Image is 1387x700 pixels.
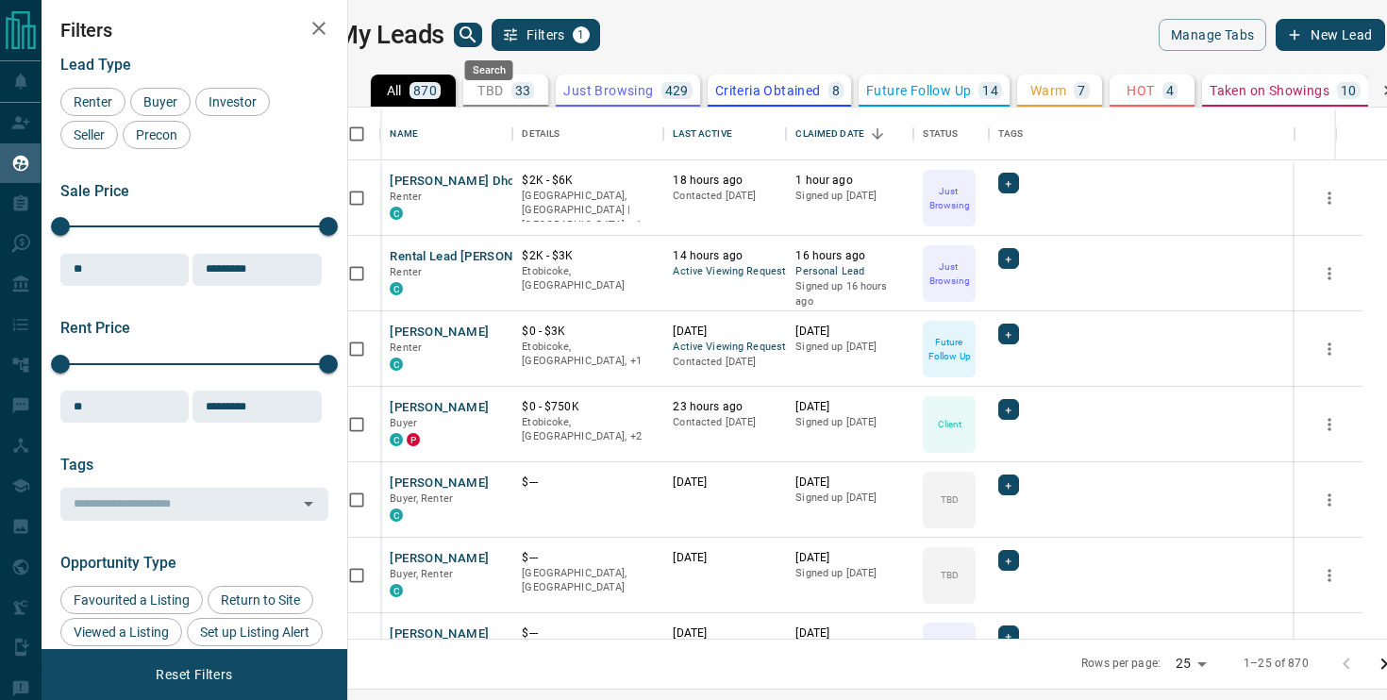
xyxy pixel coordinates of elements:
div: condos.ca [390,282,403,295]
div: + [998,324,1018,344]
p: [DATE] [673,475,777,491]
p: Signed up [DATE] [795,566,904,581]
button: more [1315,335,1344,363]
p: Contacted [DATE] [673,189,777,204]
button: [PERSON_NAME] [390,475,489,492]
span: Seller [67,127,111,142]
div: Status [913,108,989,160]
div: Tags [998,108,1023,160]
p: 4 [1166,84,1174,97]
p: 18 hours ago [673,173,777,189]
p: 870 [413,84,437,97]
span: Lead Type [60,56,131,74]
p: 23 hours ago [673,399,777,415]
p: 33 [515,84,531,97]
p: 10 [1341,84,1357,97]
button: Manage Tabs [1159,19,1266,51]
p: $--- [522,475,654,491]
p: Toronto, Vaughan [522,415,654,444]
span: 1 [575,28,588,42]
div: + [998,625,1018,646]
p: HOT [1127,84,1154,97]
p: 429 [665,84,689,97]
button: more [1315,637,1344,665]
p: Signed up [DATE] [795,491,904,506]
div: Last Active [663,108,786,160]
span: + [1005,174,1011,192]
div: + [998,248,1018,269]
p: [DATE] [795,550,904,566]
button: Reset Filters [143,658,244,691]
button: [PERSON_NAME] Dhotijotawala [390,173,572,191]
div: Seller [60,121,118,149]
span: Buyer, Renter [390,568,453,580]
p: Contacted [DATE] [673,415,777,430]
div: + [998,475,1018,495]
p: Rows per page: [1081,656,1161,672]
div: Claimed Date [795,108,864,160]
p: $2K - $3K [522,248,654,264]
div: Details [512,108,663,160]
span: Opportunity Type [60,554,176,572]
p: Just Browsing [563,84,653,97]
span: Favourited a Listing [67,592,196,608]
div: + [998,550,1018,571]
p: 1 hour ago [795,173,904,189]
p: [GEOGRAPHIC_DATA], [GEOGRAPHIC_DATA] [522,566,654,595]
p: Warm [1030,84,1067,97]
span: + [1005,400,1011,419]
button: Filters1 [492,19,600,51]
span: Set up Listing Alert [193,625,316,640]
div: Precon [123,121,191,149]
div: 25 [1168,650,1213,677]
p: [DATE] [795,324,904,340]
p: Mississauga [522,340,654,369]
span: Buyer, Renter [390,492,453,505]
p: $2K - $6K [522,173,654,189]
p: Criteria Obtained [715,84,821,97]
div: Claimed Date [786,108,913,160]
p: Just Browsing [925,184,974,212]
span: Rent Price [60,319,130,337]
button: search button [454,23,482,47]
button: Sort [864,121,891,147]
div: Name [390,108,418,160]
p: [DATE] [673,324,777,340]
button: [PERSON_NAME] [390,625,489,643]
p: 1–25 of 870 [1244,656,1308,672]
div: Buyer [130,88,191,116]
span: Sale Price [60,182,129,200]
p: All [387,84,402,97]
div: Return to Site [208,586,313,614]
p: $--- [522,550,654,566]
span: + [1005,249,1011,268]
p: Taken on Showings [1210,84,1329,97]
span: + [1005,475,1011,494]
h1: My Leads [336,20,444,50]
p: 16 hours ago [795,248,904,264]
div: condos.ca [390,358,403,371]
button: [PERSON_NAME] [390,324,489,342]
div: Search [465,60,513,80]
p: Future Follow Up [866,84,971,97]
div: condos.ca [390,433,403,446]
span: Buyer [137,94,184,109]
div: condos.ca [390,207,403,220]
p: [DATE] [795,399,904,415]
p: [DATE] [673,625,777,642]
p: TBD [941,492,959,507]
button: more [1315,410,1344,439]
div: + [998,399,1018,420]
p: 14 [982,84,998,97]
div: condos.ca [390,508,403,522]
p: 7 [1078,84,1085,97]
p: Future Follow Up [925,335,974,363]
button: [PERSON_NAME] [390,399,489,417]
span: Return to Site [214,592,307,608]
span: Personal Lead [795,264,904,280]
span: Active Viewing Request [673,264,777,280]
button: more [1315,486,1344,514]
button: Open [295,491,322,517]
p: $0 - $3K [522,324,654,340]
span: Active Viewing Request [673,340,777,356]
